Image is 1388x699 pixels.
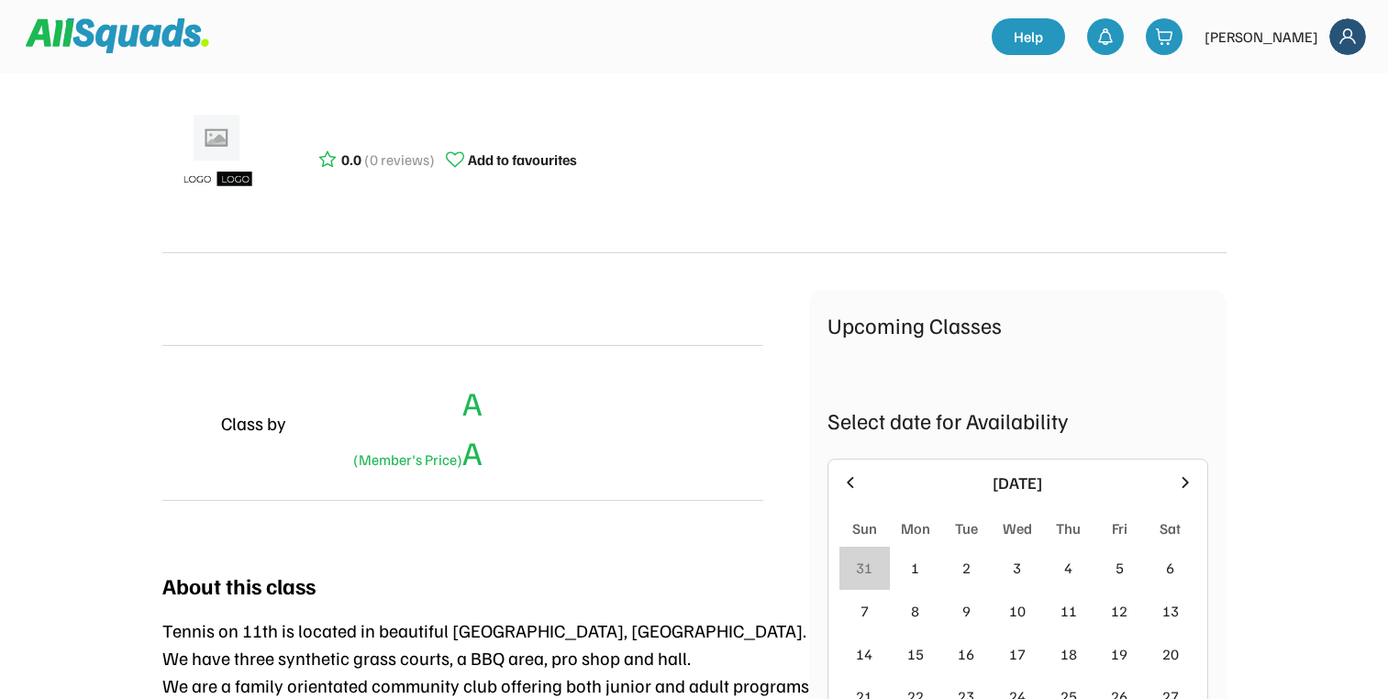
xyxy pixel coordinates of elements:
[1162,600,1179,622] div: 13
[162,401,206,445] img: yH5BAEAAAAALAAAAAABAAEAAAIBRAA7
[462,378,483,427] div: A
[1116,557,1124,579] div: 5
[861,600,869,622] div: 7
[1056,517,1081,539] div: Thu
[907,643,924,665] div: 15
[1111,643,1127,665] div: 19
[1166,557,1174,579] div: 6
[1205,26,1318,48] div: [PERSON_NAME]
[856,643,872,665] div: 14
[856,557,872,579] div: 31
[955,517,978,539] div: Tue
[1160,517,1181,539] div: Sat
[911,600,919,622] div: 8
[341,149,361,171] div: 0.0
[1060,643,1077,665] div: 18
[26,18,209,53] img: Squad%20Logo.svg
[962,600,971,622] div: 9
[353,450,462,469] font: (Member's Price)
[1064,557,1072,579] div: 4
[827,404,1208,437] div: Select date for Availability
[871,471,1165,495] div: [DATE]
[1111,600,1127,622] div: 12
[1162,643,1179,665] div: 20
[1155,28,1173,46] img: shopping-cart-01%20%281%29.svg
[1096,28,1115,46] img: bell-03%20%281%29.svg
[172,108,263,200] img: ui-kit-placeholders-product-5_1200x.webp
[162,569,316,602] div: About this class
[1003,517,1032,539] div: Wed
[1013,557,1021,579] div: 3
[827,308,1208,341] div: Upcoming Classes
[364,149,435,171] div: (0 reviews)
[958,643,974,665] div: 16
[468,149,577,171] div: Add to favourites
[1060,600,1077,622] div: 11
[1009,600,1026,622] div: 10
[911,557,919,579] div: 1
[1329,18,1366,55] img: Frame%2018.svg
[1009,643,1026,665] div: 17
[221,409,286,437] div: Class by
[962,557,971,579] div: 2
[992,18,1065,55] a: Help
[1112,517,1127,539] div: Fri
[901,517,930,539] div: Mon
[852,517,877,539] div: Sun
[347,427,483,477] div: A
